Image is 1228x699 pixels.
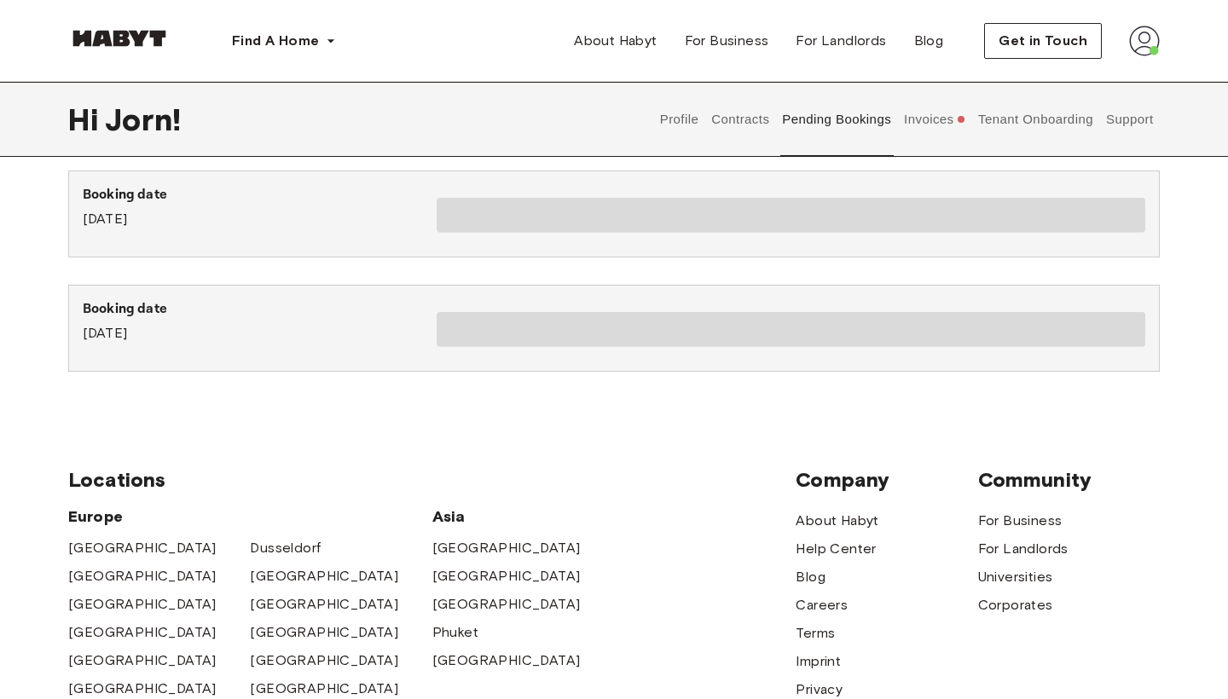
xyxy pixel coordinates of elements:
[432,650,581,671] a: [GEOGRAPHIC_DATA]
[68,679,217,699] a: [GEOGRAPHIC_DATA]
[574,31,657,51] span: About Habyt
[432,506,614,527] span: Asia
[1129,26,1160,56] img: avatar
[105,101,181,137] span: Jorn !
[232,31,319,51] span: Find A Home
[901,24,958,58] a: Blog
[685,31,769,51] span: For Business
[978,567,1053,587] a: Universities
[1103,82,1156,157] button: Support
[796,623,835,644] a: Terms
[68,101,105,137] span: Hi
[978,467,1160,493] span: Community
[250,679,398,699] a: [GEOGRAPHIC_DATA]
[780,82,894,157] button: Pending Bookings
[68,467,796,493] span: Locations
[978,539,1069,559] a: For Landlords
[432,594,581,615] a: [GEOGRAPHIC_DATA]
[560,24,670,58] a: About Habyt
[250,594,398,615] a: [GEOGRAPHIC_DATA]
[653,82,1160,157] div: user profile tabs
[68,650,217,671] a: [GEOGRAPHIC_DATA]
[83,299,437,320] p: Booking date
[796,595,848,615] a: Careers
[671,24,783,58] a: For Business
[710,82,772,157] button: Contracts
[914,31,944,51] span: Blog
[999,31,1087,51] span: Get in Touch
[432,566,581,586] a: [GEOGRAPHIC_DATA]
[978,511,1063,531] a: For Business
[218,24,350,58] button: Find A Home
[68,566,217,586] a: [GEOGRAPHIC_DATA]
[250,650,398,671] a: [GEOGRAPHIC_DATA]
[984,23,1102,59] button: Get in Touch
[796,651,841,672] a: Imprint
[796,31,886,51] span: For Landlords
[83,185,437,229] div: [DATE]
[83,185,437,205] p: Booking date
[432,622,478,643] a: Phuket
[796,511,878,531] a: About Habyt
[657,82,701,157] button: Profile
[796,539,876,559] a: Help Center
[250,622,398,643] a: [GEOGRAPHIC_DATA]
[83,299,437,344] div: [DATE]
[432,538,581,558] a: [GEOGRAPHIC_DATA]
[976,82,1096,157] button: Tenant Onboarding
[68,622,217,643] a: [GEOGRAPHIC_DATA]
[978,595,1053,615] a: Corporates
[250,566,398,586] a: [GEOGRAPHIC_DATA]
[68,30,171,47] img: Habyt
[68,506,432,527] span: Europe
[68,538,217,558] a: [GEOGRAPHIC_DATA]
[902,82,968,157] button: Invoices
[250,538,321,558] a: Dusseldorf
[782,24,900,58] a: For Landlords
[796,467,977,493] span: Company
[796,567,825,587] a: Blog
[68,594,217,615] a: [GEOGRAPHIC_DATA]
